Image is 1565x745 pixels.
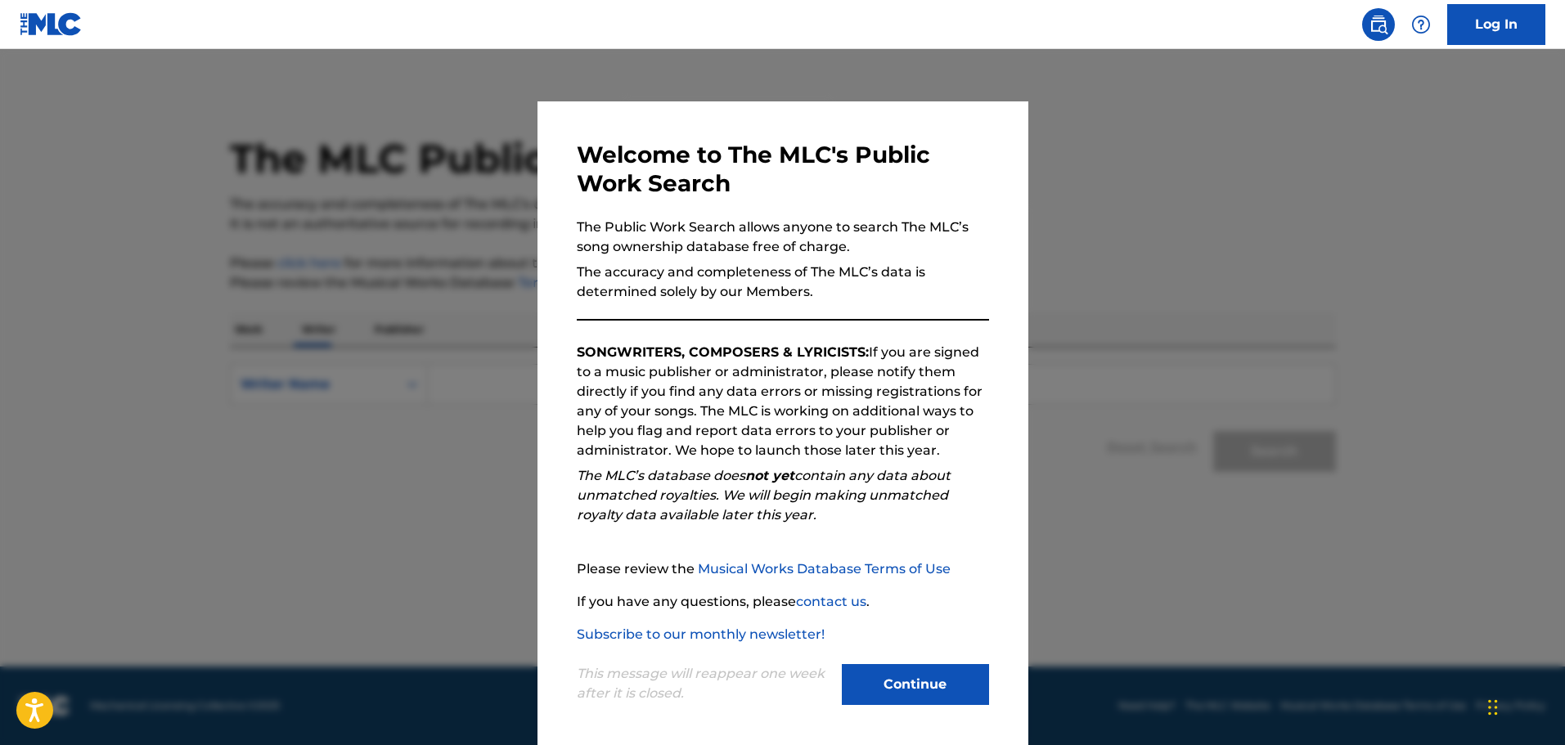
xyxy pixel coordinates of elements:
a: contact us [796,594,866,609]
strong: not yet [745,468,794,483]
p: The Public Work Search allows anyone to search The MLC’s song ownership database free of charge. [577,218,989,257]
p: The accuracy and completeness of The MLC’s data is determined solely by our Members. [577,263,989,302]
p: If you are signed to a music publisher or administrator, please notify them directly if you find ... [577,343,989,460]
div: Drag [1488,683,1498,732]
p: If you have any questions, please . [577,592,989,612]
h3: Welcome to The MLC's Public Work Search [577,141,989,198]
img: MLC Logo [20,12,83,36]
img: search [1369,15,1388,34]
em: The MLC’s database does contain any data about unmatched royalties. We will begin making unmatche... [577,468,951,523]
a: Log In [1447,4,1545,45]
a: Public Search [1362,8,1395,41]
button: Continue [842,664,989,705]
p: Please review the [577,559,989,579]
p: This message will reappear one week after it is closed. [577,664,832,703]
a: Subscribe to our monthly newsletter! [577,626,825,642]
div: Help [1405,8,1437,41]
iframe: Chat Widget [1483,666,1565,745]
a: Musical Works Database Terms of Use [698,561,951,577]
img: help [1411,15,1431,34]
strong: SONGWRITERS, COMPOSERS & LYRICISTS: [577,344,869,360]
